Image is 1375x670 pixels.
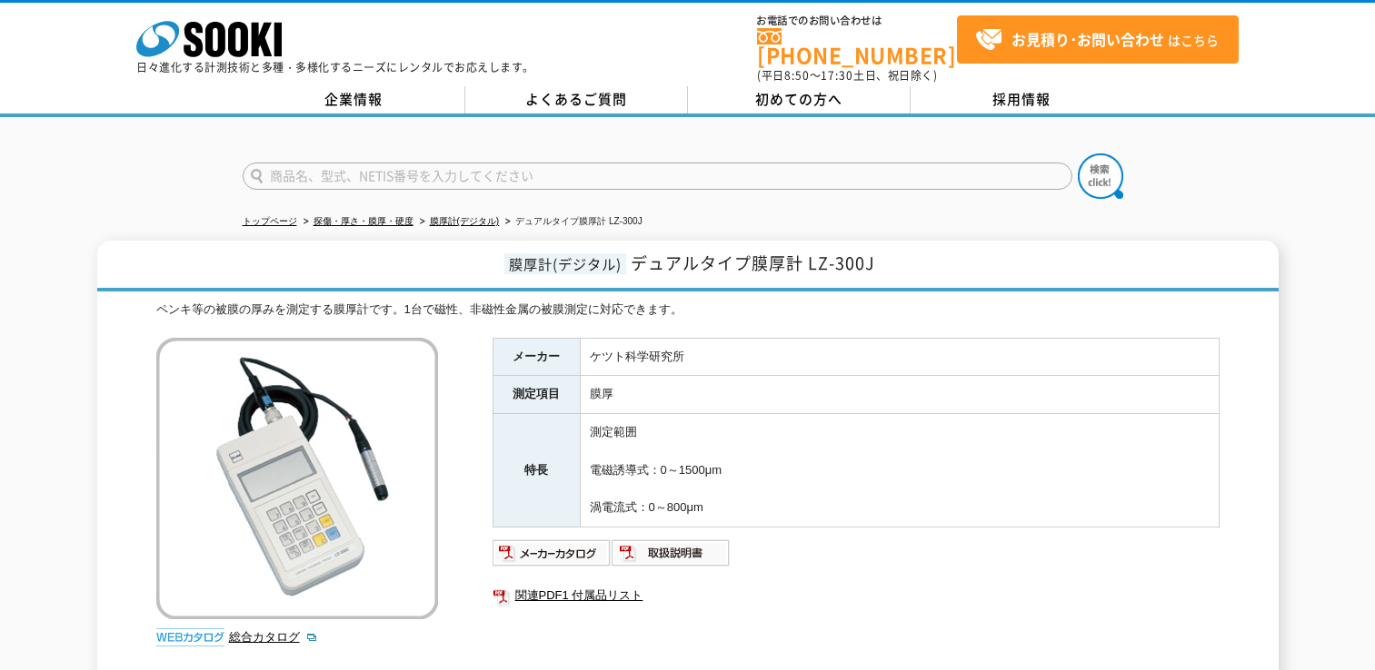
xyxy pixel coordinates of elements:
[631,251,875,275] span: デュアルタイプ膜厚計 LZ-300J
[612,550,731,564] a: 取扱説明書
[493,538,612,567] img: メーカーカタログ
[493,584,1220,607] a: 関連PDF1 付属品リスト
[156,338,438,619] img: デュアルタイプ膜厚計 LZ-300J
[757,15,957,26] span: お電話でのお問い合わせは
[243,163,1072,190] input: 商品名、型式、NETIS番号を入力してください
[1078,153,1123,199] img: btn_search.png
[156,628,224,646] img: webカタログ
[243,216,297,226] a: トップページ
[757,28,957,65] a: [PHONE_NUMBER]
[580,414,1219,527] td: 測定範囲 電磁誘導式：0～1500μm 渦電流式：0～800μm
[502,212,642,232] li: デュアルタイプ膜厚計 LZ-300J
[757,67,937,84] span: (平日 ～ 土日、祝日除く)
[580,338,1219,376] td: ケツト科学研究所
[465,86,688,113] a: よくあるご質問
[612,538,731,567] img: 取扱説明書
[975,26,1219,54] span: はこちら
[229,630,318,644] a: 総合カタログ
[755,89,842,109] span: 初めての方へ
[493,550,612,564] a: メーカーカタログ
[911,86,1133,113] a: 採用情報
[821,67,853,84] span: 17:30
[1011,28,1164,50] strong: お見積り･お問い合わせ
[136,62,534,73] p: 日々進化する計測技術と多種・多様化するニーズにレンタルでお応えします。
[243,86,465,113] a: 企業情報
[430,216,500,226] a: 膜厚計(デジタル)
[957,15,1239,64] a: お見積り･お問い合わせはこちら
[493,414,580,527] th: 特長
[580,376,1219,414] td: 膜厚
[784,67,810,84] span: 8:50
[493,376,580,414] th: 測定項目
[504,253,626,274] span: 膜厚計(デジタル)
[156,301,1220,320] div: ペンキ等の被膜の厚みを測定する膜厚計です。1台で磁性、非磁性金属の被膜測定に対応できます。
[688,86,911,113] a: 初めての方へ
[493,338,580,376] th: メーカー
[314,216,413,226] a: 探傷・厚さ・膜厚・硬度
